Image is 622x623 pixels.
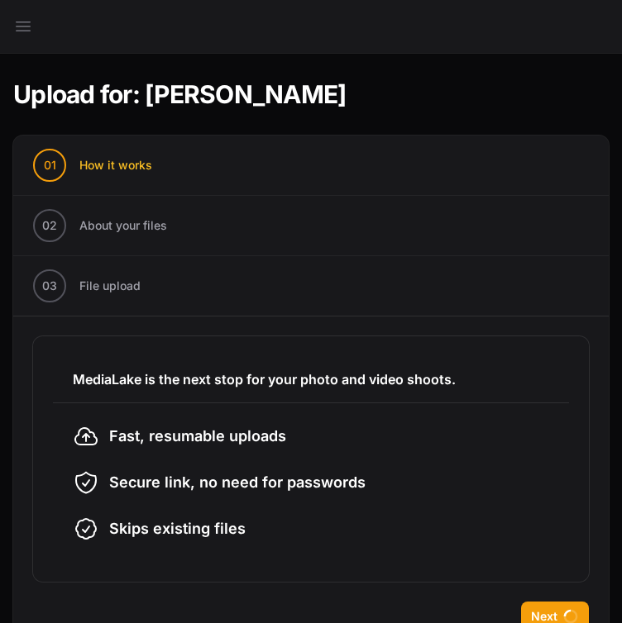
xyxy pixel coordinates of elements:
[13,79,346,109] h1: Upload for: [PERSON_NAME]
[109,517,246,540] span: Skips existing files
[44,157,56,174] span: 01
[13,256,160,316] button: 03 File upload
[13,196,187,255] button: 02 About your files
[109,425,286,448] span: Fast, resumable uploads
[79,278,141,294] span: File upload
[42,278,57,294] span: 03
[42,217,57,234] span: 02
[13,136,172,195] button: 01 How it works
[109,471,366,494] span: Secure link, no need for passwords
[79,217,167,234] span: About your files
[73,369,549,389] h3: MediaLake is the next stop for your photo and video shoots.
[79,157,152,174] span: How it works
